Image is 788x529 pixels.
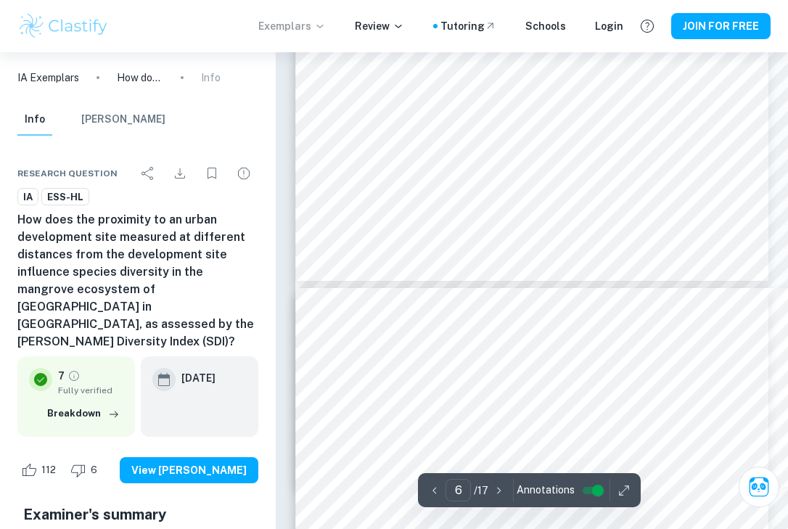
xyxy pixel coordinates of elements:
[525,18,566,34] a: Schools
[134,159,163,188] div: Share
[165,159,194,188] div: Download
[42,190,89,205] span: ESS-HL
[33,463,64,477] span: 112
[18,190,38,205] span: IA
[258,18,326,34] p: Exemplars
[44,403,123,425] button: Breakdown
[58,384,123,397] span: Fully verified
[17,12,110,41] img: Clastify logo
[17,70,79,86] a: IA Exemplars
[229,159,258,188] div: Report issue
[595,18,623,34] a: Login
[81,104,165,136] button: [PERSON_NAME]
[201,70,221,86] p: Info
[739,467,779,507] button: Ask Clai
[23,504,253,525] h5: Examiner's summary
[58,368,65,384] p: 7
[67,369,81,382] a: Grade fully verified
[120,457,258,483] button: View [PERSON_NAME]
[355,18,404,34] p: Review
[41,188,89,206] a: ESS-HL
[671,13,771,39] button: JOIN FOR FREE
[83,463,105,477] span: 6
[67,459,105,482] div: Dislike
[181,370,216,386] h6: [DATE]
[17,104,52,136] button: Info
[197,159,226,188] div: Bookmark
[17,188,38,206] a: IA
[440,18,496,34] a: Tutoring
[517,483,575,498] span: Annotations
[117,70,163,86] p: How does the proximity to an urban development site measured at different distances from the deve...
[17,211,258,350] h6: How does the proximity to an urban development site measured at different distances from the deve...
[17,459,64,482] div: Like
[635,14,660,38] button: Help and Feedback
[474,483,488,499] p: / 17
[17,167,118,180] span: Research question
